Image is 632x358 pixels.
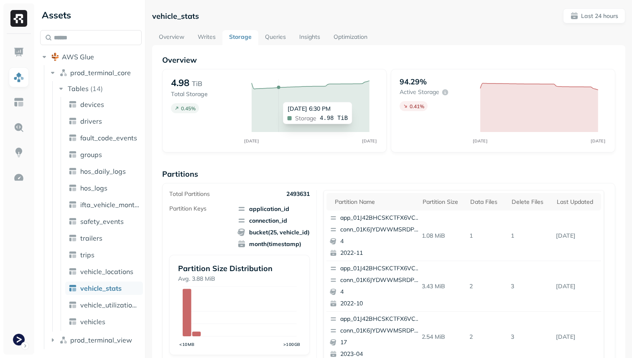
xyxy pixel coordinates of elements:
[507,229,553,243] p: 1
[362,138,377,143] tspan: [DATE]
[80,184,107,192] span: hos_logs
[340,237,421,246] p: 4
[400,77,427,86] p: 94.29%
[80,201,140,209] span: ifta_vehicle_months
[69,301,77,309] img: table
[65,181,143,195] a: hos_logs
[80,117,102,125] span: drivers
[507,330,553,344] p: 3
[169,205,206,213] p: Partition Keys
[65,315,143,328] a: vehicles
[69,251,77,259] img: table
[152,30,191,45] a: Overview
[80,317,105,326] span: vehicles
[466,279,507,294] p: 2
[65,148,143,161] a: groups
[293,30,327,45] a: Insights
[340,300,421,308] p: 2022-10
[69,117,77,125] img: table
[13,334,25,345] img: Terminal
[80,217,124,226] span: safety_events
[80,301,140,309] span: vehicle_utilization_day
[418,330,466,344] p: 2.54 MiB
[512,198,548,206] div: Delete Files
[470,198,503,206] div: Data Files
[162,169,615,179] p: Partitions
[69,167,77,175] img: table
[340,338,421,347] p: 17
[326,261,425,311] button: app_01J42BHCSKCTFX6VCA8QNRA04Mconn_01K6JYDWWMSRDPPKBPTMFHWG9H42022-10
[581,12,618,20] p: Last 24 hours
[553,229,601,243] p: Oct 2, 2025
[70,336,132,344] span: prod_terminal_view
[340,264,421,273] p: app_01J42BHCSKCTFX6VCA8QNRA04M
[13,122,24,133] img: Query Explorer
[340,249,421,257] p: 2022-11
[171,90,243,98] p: Total Storage
[327,30,374,45] a: Optimization
[283,342,301,347] tspan: >100GB
[418,229,466,243] p: 1.08 MiB
[48,333,142,347] button: prod_terminal_view
[258,30,293,45] a: Queries
[553,330,601,344] p: Oct 2, 2025
[152,11,199,21] p: vehicle_stats
[69,184,77,192] img: table
[340,288,421,296] p: 4
[69,100,77,109] img: table
[162,55,615,65] p: Overview
[191,30,222,45] a: Writes
[51,53,59,61] img: root
[410,103,424,109] p: 0.41 %
[65,282,143,295] a: vehicle_stats
[69,217,77,226] img: table
[286,190,310,198] p: 2493631
[80,167,126,175] span: hos_daily_logs
[80,134,137,142] span: fault_code_events
[65,298,143,312] a: vehicle_utilization_day
[80,284,122,292] span: vehicle_stats
[473,138,488,143] tspan: [DATE]
[69,201,77,209] img: table
[65,265,143,278] a: vehicle_locations
[340,276,421,284] p: conn_01K6JYDWWMSRDPPKBPTMFHWG9H
[171,77,189,89] p: 4.98
[557,198,597,206] div: Last updated
[178,275,301,283] p: Avg. 3.88 MiB
[69,234,77,242] img: table
[13,72,24,83] img: Assets
[90,84,103,93] p: ( 14 )
[13,172,24,183] img: Optimization
[80,251,94,259] span: trips
[326,211,425,261] button: app_01J42BHCSKCTFX6VCA8QNRA04Mconn_01K6JYDWWMSRDPPKBPTMFHWG9H42022-11
[237,240,310,248] span: month(timestamp)
[40,8,142,22] div: Assets
[65,98,143,111] a: devices
[237,216,310,225] span: connection_id
[245,138,259,143] tspan: [DATE]
[65,165,143,178] a: hos_daily_logs
[169,190,210,198] p: Total Partitions
[13,47,24,58] img: Dashboard
[65,114,143,128] a: drivers
[65,198,143,211] a: ifta_vehicle_months
[80,267,133,276] span: vehicle_locations
[423,198,462,206] div: Partition size
[80,150,102,159] span: groups
[178,264,301,273] p: Partition Size Distribution
[13,147,24,158] img: Insights
[181,105,196,112] p: 0.45 %
[10,10,27,27] img: Ryft
[80,100,104,109] span: devices
[400,88,439,96] p: Active storage
[65,215,143,228] a: safety_events
[65,231,143,245] a: trailers
[340,327,421,335] p: conn_01K6JYDWWMSRDPPKBPTMFHWG9H
[59,336,68,344] img: namespace
[69,267,77,276] img: table
[418,279,466,294] p: 3.43 MiB
[70,69,131,77] span: prod_terminal_core
[237,205,310,213] span: application_id
[13,97,24,108] img: Asset Explorer
[68,84,89,93] span: Tables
